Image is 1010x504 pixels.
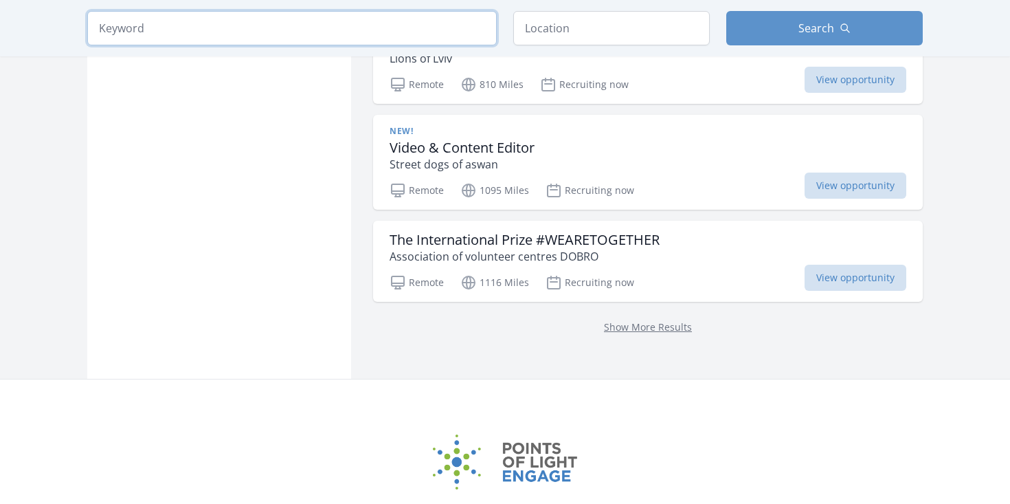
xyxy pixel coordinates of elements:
p: 810 Miles [460,76,524,93]
p: Recruiting now [546,182,634,199]
span: New! [390,126,413,137]
span: Search [798,20,834,36]
p: 1116 Miles [460,274,529,291]
p: 1095 Miles [460,182,529,199]
a: Volunteer Fundraising Coordinator Lions of Lviv Remote 810 Miles Recruiting now View opportunity [373,23,923,104]
input: Keyword [87,11,497,45]
span: View opportunity [805,265,906,291]
span: View opportunity [805,173,906,199]
p: Remote [390,274,444,291]
button: Search [726,11,923,45]
a: Show More Results [604,320,692,333]
input: Location [513,11,710,45]
span: View opportunity [805,67,906,93]
p: Remote [390,182,444,199]
h3: The International Prize #WEARETOGETHER [390,232,660,248]
img: Points of Light Engage [433,435,577,490]
h3: Video & Content Editor [390,140,535,156]
p: Remote [390,76,444,93]
a: New! Video & Content Editor Street dogs of aswan Remote 1095 Miles Recruiting now View opportunity [373,115,923,210]
p: Association of volunteer centres DOBRO [390,248,660,265]
p: Lions of Lviv [390,50,609,67]
p: Recruiting now [540,76,629,93]
p: Street dogs of aswan [390,156,535,173]
p: Recruiting now [546,274,634,291]
a: The International Prize #WEARETOGETHER Association of volunteer centres DOBRO Remote 1116 Miles R... [373,221,923,302]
